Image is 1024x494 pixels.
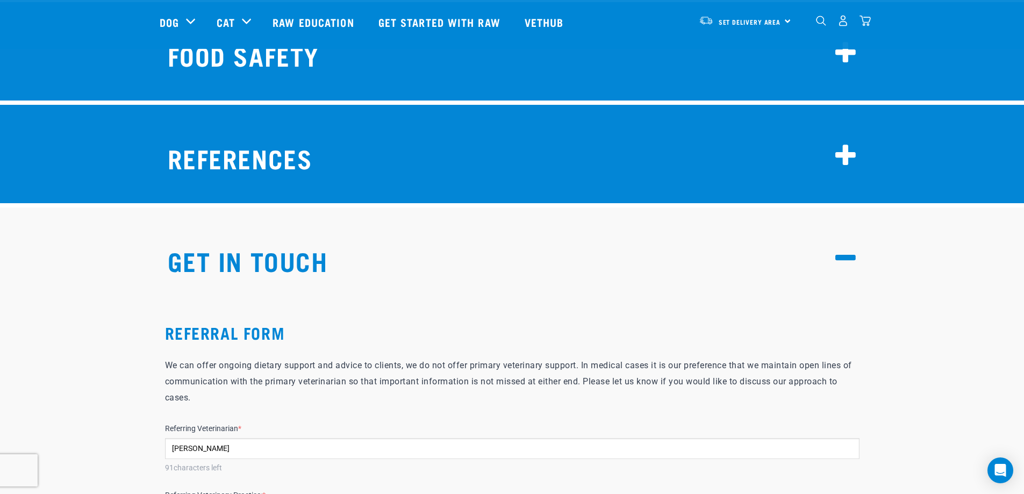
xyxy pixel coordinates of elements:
img: van-moving.png [699,16,713,25]
label: Referring Veterinarian [165,424,860,434]
input: Dr [165,438,860,459]
a: Vethub [514,1,577,44]
span: Set Delivery Area [719,20,781,24]
h3: REFERRAL FORM [165,323,860,341]
a: Raw Education [262,1,367,44]
span: 91 [165,463,174,472]
div: characters left [165,463,860,473]
a: Get started with Raw [368,1,514,44]
p: We can offer ongoing dietary support and advice to clients, we do not offer primary veterinary su... [165,357,860,406]
img: user.png [837,15,849,26]
img: home-icon-1@2x.png [816,16,826,26]
img: home-icon@2x.png [860,15,871,26]
h2: REFERENCES [160,135,865,177]
div: Open Intercom Messenger [987,457,1013,483]
h2: FOOD SAFETY [160,32,865,75]
h2: Get in touch [160,238,865,280]
a: Cat [217,14,235,30]
a: Dog [160,14,179,30]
